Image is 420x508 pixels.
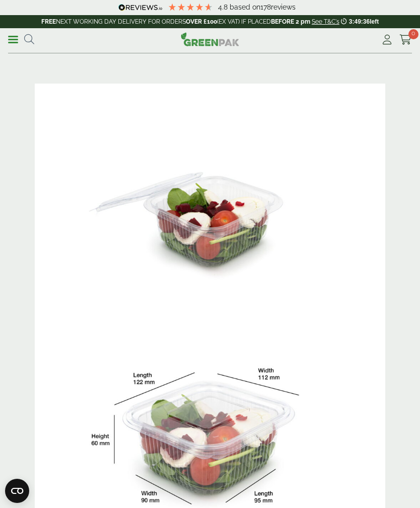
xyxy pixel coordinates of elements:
[218,3,230,11] span: 4.8
[5,479,29,503] button: Open CMP widget
[271,3,296,11] span: reviews
[118,4,162,11] img: REVIEWS.io
[260,3,271,11] span: 178
[41,18,56,25] strong: FREE
[168,3,213,12] div: 4.78 Stars
[370,18,379,25] span: left
[349,18,370,25] span: 3:49:36
[35,84,385,317] img: 500ml Square Hinged Salad Container Open
[271,18,310,25] strong: BEFORE 2 pm
[399,35,412,45] i: Cart
[181,32,239,46] img: GreenPak Supplies
[381,35,393,45] i: My Account
[399,32,412,47] a: 0
[230,3,260,11] span: Based on
[408,29,418,39] span: 0
[312,18,339,25] a: See T&C's
[186,18,217,25] strong: OVER £100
